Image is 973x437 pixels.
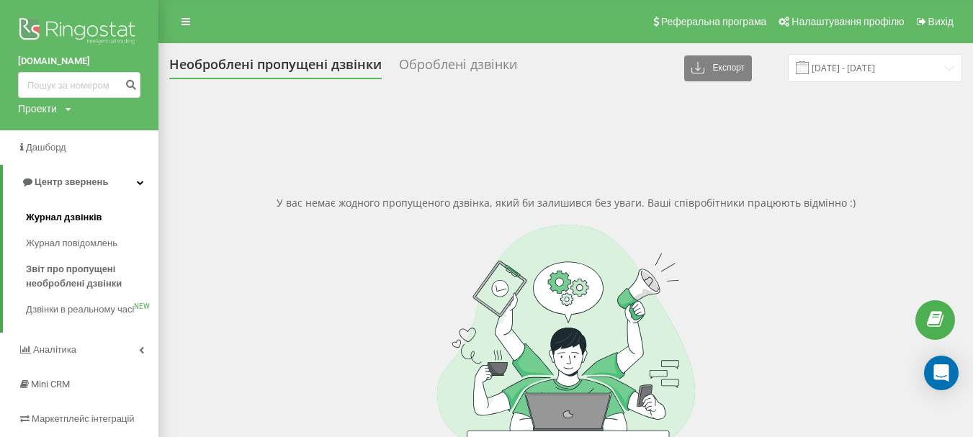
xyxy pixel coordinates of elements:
[26,262,151,291] span: Звіт про пропущені необроблені дзвінки
[924,356,959,390] div: Open Intercom Messenger
[399,57,517,79] div: Оброблені дзвінки
[33,344,76,355] span: Аналiтика
[32,413,135,424] span: Маркетплейс інтеграцій
[26,230,158,256] a: Журнал повідомлень
[26,302,134,317] span: Дзвінки в реальному часі
[35,176,108,187] span: Центр звернень
[26,256,158,297] a: Звіт про пропущені необроблені дзвінки
[18,72,140,98] input: Пошук за номером
[26,236,117,251] span: Журнал повідомлень
[26,210,102,225] span: Журнал дзвінків
[661,16,767,27] span: Реферальна програма
[928,16,954,27] span: Вихід
[18,54,140,68] a: [DOMAIN_NAME]
[26,142,66,153] span: Дашборд
[26,297,158,323] a: Дзвінки в реальному часіNEW
[792,16,904,27] span: Налаштування профілю
[31,379,70,389] span: Mini CRM
[684,55,752,81] button: Експорт
[18,14,140,50] img: Ringostat logo
[26,204,158,230] a: Журнал дзвінків
[18,102,57,116] div: Проекти
[3,165,158,199] a: Центр звернень
[169,57,382,79] div: Необроблені пропущені дзвінки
